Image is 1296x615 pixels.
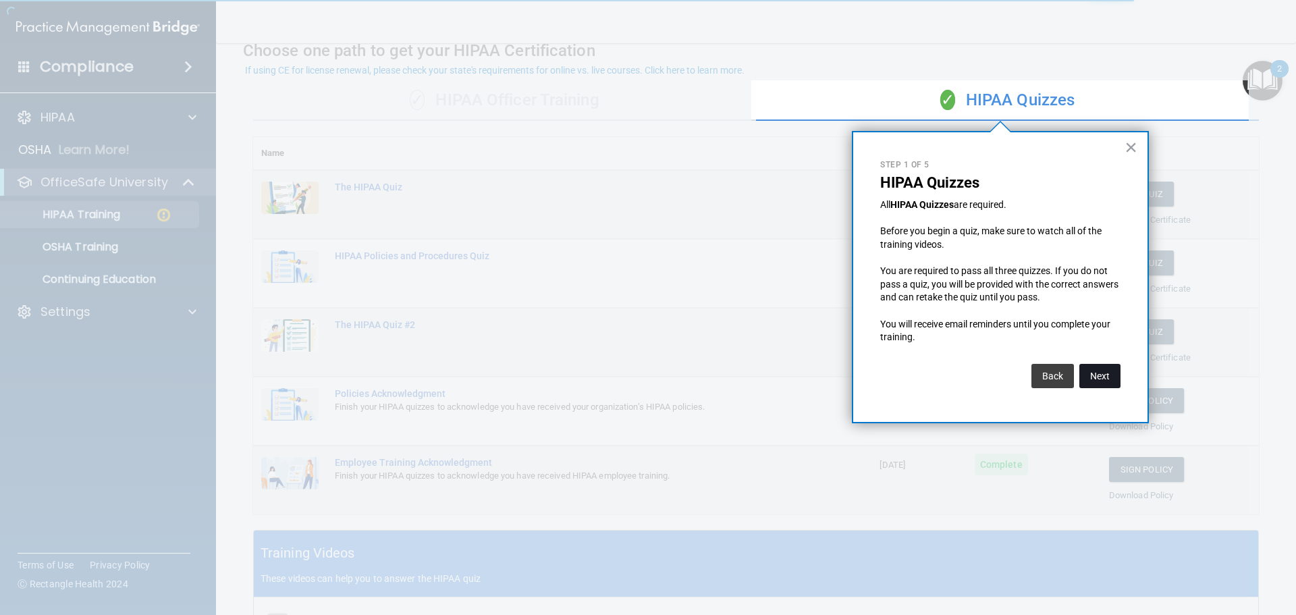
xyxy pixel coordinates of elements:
[880,174,1120,192] p: HIPAA Quizzes
[940,90,955,110] span: ✓
[880,225,1120,251] p: Before you begin a quiz, make sure to watch all of the training videos.
[880,265,1120,304] p: You are required to pass all three quizzes. If you do not pass a quiz, you will be provided with ...
[1079,364,1120,388] button: Next
[756,80,1259,121] div: HIPAA Quizzes
[1243,61,1282,101] button: Open Resource Center, 2 new notifications
[880,159,1120,171] p: Step 1 of 5
[880,199,890,210] span: All
[1125,136,1137,158] button: Close
[1031,364,1074,388] button: Back
[880,318,1120,344] p: You will receive email reminders until you complete your training.
[954,199,1006,210] span: are required.
[890,199,954,210] strong: HIPAA Quizzes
